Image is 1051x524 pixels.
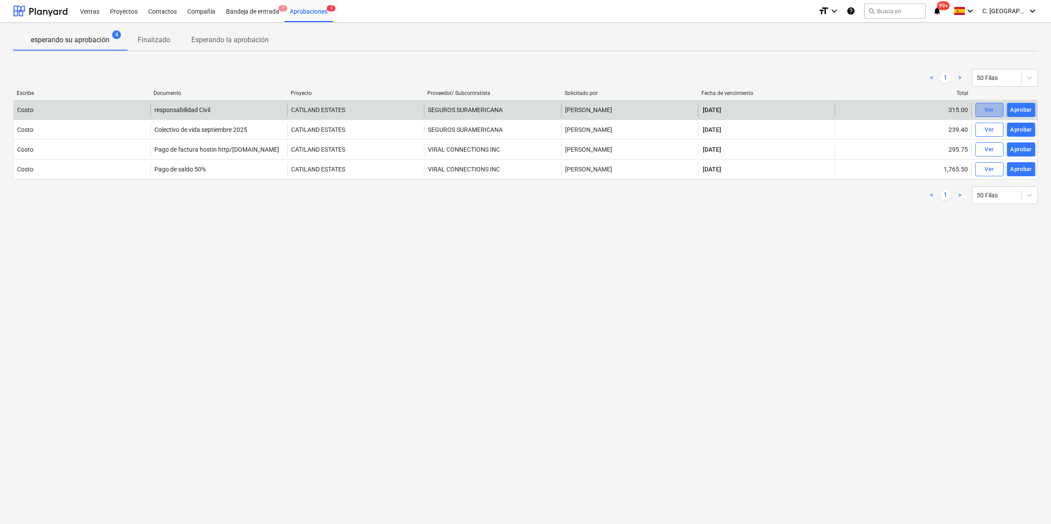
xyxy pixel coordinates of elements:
[985,125,994,135] div: Ver
[17,106,33,113] div: Costo
[829,6,839,16] i: keyboard_arrow_down
[839,90,968,96] div: Total
[926,190,937,200] a: Previous page
[835,103,971,117] div: 315.00
[975,103,1004,117] button: Ver
[702,106,722,114] span: [DATE]
[702,125,722,134] span: [DATE]
[154,146,279,153] div: Pago de factura hostin http/[DOMAIN_NAME]
[1007,142,1035,156] button: Aprobar
[291,106,345,113] span: CATILAND ESTATES
[985,105,994,115] div: Ver
[424,123,561,137] div: SEGUROS SURAMERICANA
[835,142,971,156] div: 295.75
[427,90,557,96] div: Proveedor/ Subcontratista
[965,6,975,16] i: keyboard_arrow_down
[985,164,994,175] div: Ver
[864,4,926,18] button: Busca en
[154,106,210,113] div: responsabilidad Civil
[954,73,965,83] a: Next page
[191,35,269,45] p: Esperando la aprobación
[1010,164,1032,175] div: Aprobar
[153,90,283,96] div: Documento
[291,126,345,133] span: CATILAND ESTATES
[561,103,698,117] div: [PERSON_NAME]
[940,73,951,83] a: Page 1 is your current page
[17,126,33,133] div: Costo
[17,166,33,173] div: Costo
[975,123,1004,137] button: Ver
[940,190,951,200] a: Page 1 is your current page
[933,6,942,16] i: notifications
[327,5,336,11] span: 4
[112,30,121,39] span: 4
[847,6,855,16] i: Base de conocimientos
[424,162,561,176] div: VIRAL CONNECTIONS INC
[985,145,994,155] div: Ver
[291,90,420,96] div: Proyecto
[975,142,1004,156] button: Ver
[1007,123,1035,137] button: Aprobar
[835,162,971,176] div: 1,765.50
[565,90,694,96] div: Solicitado por
[31,35,109,45] p: esperando su aprobación
[975,162,1004,176] button: Ver
[926,73,937,83] a: Previous page
[154,126,247,133] div: Colectivo de vida septiembre 2025
[702,145,722,154] span: [DATE]
[424,103,561,117] div: SEGUROS SURAMERICANA
[1010,125,1032,135] div: Aprobar
[1007,103,1035,117] button: Aprobar
[982,7,1026,15] span: C. [GEOGRAPHIC_DATA]
[702,165,722,174] span: [DATE]
[818,6,829,16] i: format_size
[291,146,345,153] span: CATILAND ESTATES
[1007,162,1035,176] button: Aprobar
[868,7,875,15] span: search
[424,142,561,156] div: VIRAL CONNECTIONS INC
[278,5,287,11] span: 7
[1010,105,1032,115] div: Aprobar
[835,123,971,137] div: 239.40
[291,166,345,173] span: CATILAND ESTATES
[701,90,831,96] div: Fecha de vencimiento
[17,90,146,96] div: Escribe
[154,166,206,173] div: Pago de saldo 50%
[1027,6,1038,16] i: keyboard_arrow_down
[561,123,698,137] div: [PERSON_NAME]
[17,146,33,153] div: Costo
[1010,145,1032,155] div: Aprobar
[138,35,170,45] p: Finalizado
[954,190,965,200] a: Next page
[561,162,698,176] div: [PERSON_NAME]
[561,142,698,156] div: [PERSON_NAME]
[937,1,950,10] span: 99+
